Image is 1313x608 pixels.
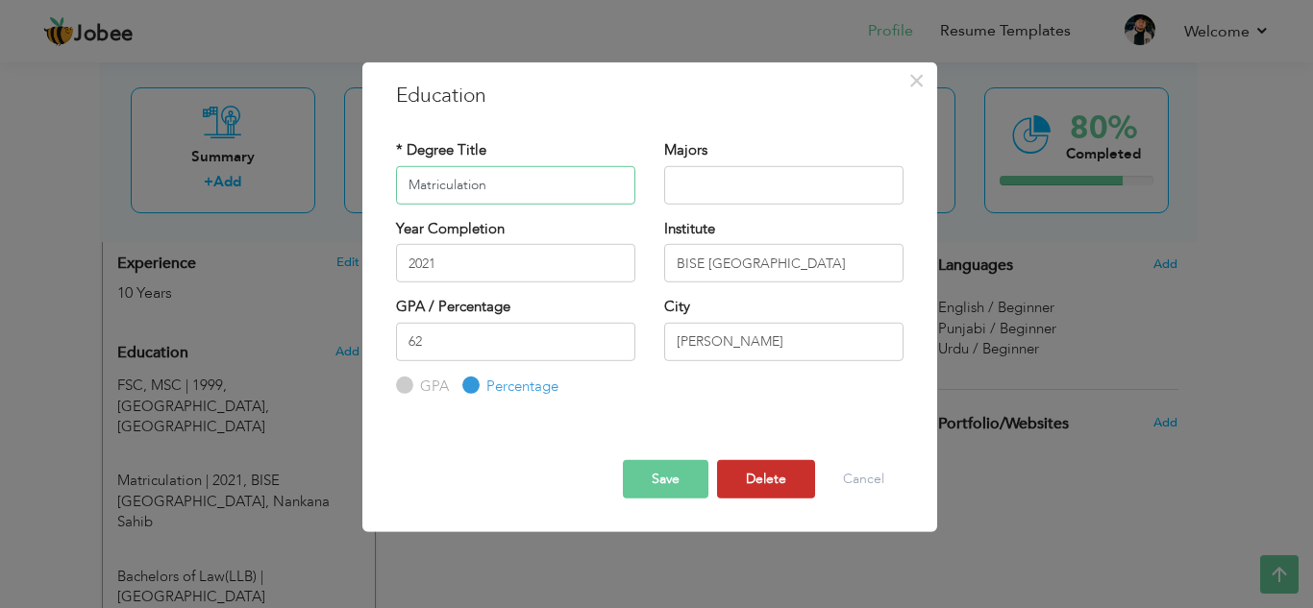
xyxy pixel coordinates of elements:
h3: Education [396,81,904,109]
button: Delete [717,460,815,499]
button: Cancel [824,460,904,499]
label: City [664,297,690,317]
label: GPA [415,377,449,397]
button: Close [902,64,932,95]
label: Percentage [482,377,558,397]
label: GPA / Percentage [396,297,510,317]
label: Year Completion [396,218,505,238]
label: Majors [664,140,707,160]
label: * Degree Title [396,140,486,160]
label: Institute [664,218,715,238]
button: Save [623,460,708,499]
span: × [908,62,925,97]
